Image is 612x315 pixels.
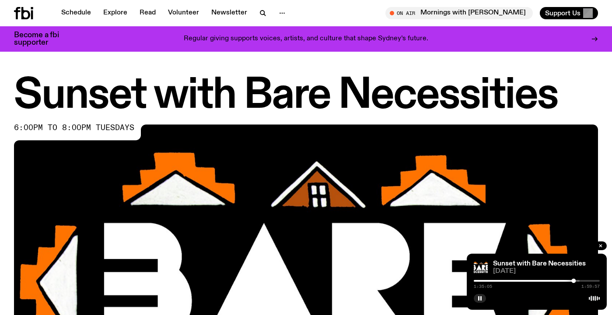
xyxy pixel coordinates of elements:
a: Explore [98,7,133,19]
span: [DATE] [493,268,600,275]
h1: Sunset with Bare Necessities [14,76,598,116]
p: Regular giving supports voices, artists, and culture that shape Sydney’s future. [184,35,428,43]
a: Read [134,7,161,19]
a: Volunteer [163,7,204,19]
a: Schedule [56,7,96,19]
button: On AirMornings with [PERSON_NAME] [385,7,533,19]
span: Support Us [545,9,581,17]
span: 6:00pm to 8:00pm tuesdays [14,124,134,131]
button: Support Us [540,7,598,19]
h3: Become a fbi supporter [14,32,70,46]
span: 1:59:57 [581,284,600,289]
a: Sunset with Bare Necessities [493,260,586,267]
img: Bare Necessities [474,261,488,275]
a: Newsletter [206,7,252,19]
span: 1:35:05 [474,284,492,289]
